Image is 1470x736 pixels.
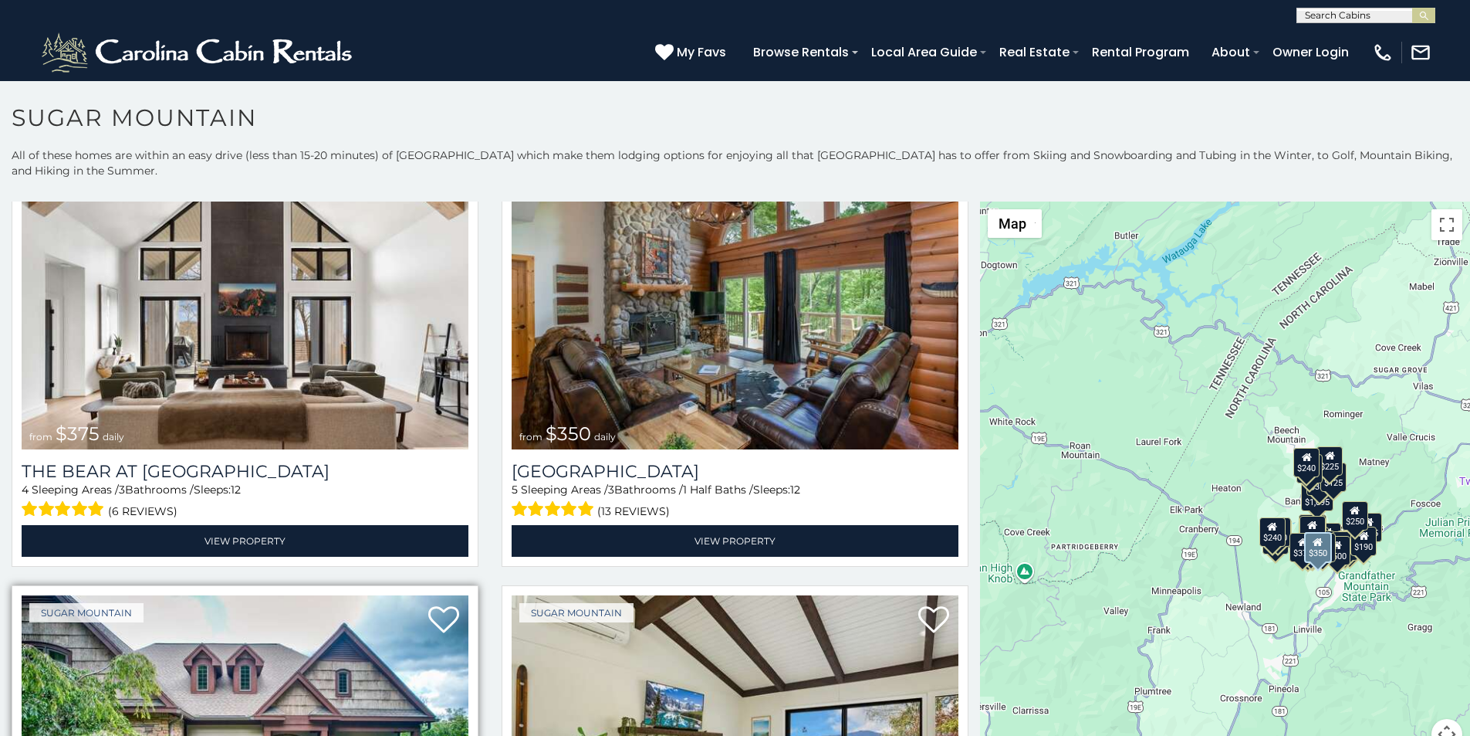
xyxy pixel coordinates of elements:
[790,483,800,497] span: 12
[1320,463,1347,492] div: $125
[512,482,958,521] div: Sleeping Areas / Bathrooms / Sleeps:
[519,603,634,622] a: Sugar Mountain
[677,42,726,62] span: My Favs
[1299,514,1325,544] div: $190
[39,29,359,76] img: White-1-2.png
[512,461,958,482] h3: Grouse Moor Lodge
[863,39,985,66] a: Local Area Guide
[1299,516,1326,545] div: $300
[992,39,1077,66] a: Real Estate
[999,215,1026,232] span: Map
[108,501,177,521] span: (6 reviews)
[594,431,616,443] span: daily
[1084,39,1197,66] a: Rental Program
[22,461,468,482] a: The Bear At [GEOGRAPHIC_DATA]
[103,431,124,443] span: daily
[1304,532,1332,563] div: $350
[512,150,958,449] img: Grouse Moor Lodge
[1259,517,1286,547] div: $240
[608,483,614,497] span: 3
[56,422,100,445] span: $375
[1351,527,1377,556] div: $190
[1342,501,1368,531] div: $250
[428,605,459,637] a: Add to favorites
[22,483,29,497] span: 4
[22,150,468,449] img: The Bear At Sugar Mountain
[655,42,730,63] a: My Favs
[546,422,591,445] span: $350
[1204,39,1258,66] a: About
[1301,482,1333,511] div: $1,095
[22,482,468,521] div: Sleeping Areas / Bathrooms / Sleeps:
[1265,39,1357,66] a: Owner Login
[1356,513,1382,542] div: $155
[512,150,958,449] a: Grouse Moor Lodge from $350 daily
[1431,209,1462,240] button: Toggle fullscreen view
[512,483,518,497] span: 5
[22,461,468,482] h3: The Bear At Sugar Mountain
[22,150,468,449] a: The Bear At Sugar Mountain from $375 daily
[231,483,241,497] span: 12
[988,209,1042,238] button: Change map style
[1317,446,1343,476] div: $225
[745,39,857,66] a: Browse Rentals
[918,605,949,637] a: Add to favorites
[29,603,144,622] a: Sugar Mountain
[119,483,125,497] span: 3
[1332,531,1358,561] div: $195
[683,483,753,497] span: 1 Half Baths /
[597,501,670,521] span: (13 reviews)
[1290,533,1316,562] div: $375
[519,431,542,443] span: from
[1294,448,1320,477] div: $240
[512,461,958,482] a: [GEOGRAPHIC_DATA]
[29,431,52,443] span: from
[512,525,958,557] a: View Property
[1410,42,1431,63] img: mail-regular-white.png
[22,525,468,557] a: View Property
[1324,536,1350,565] div: $500
[1315,523,1341,552] div: $200
[1372,42,1394,63] img: phone-regular-white.png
